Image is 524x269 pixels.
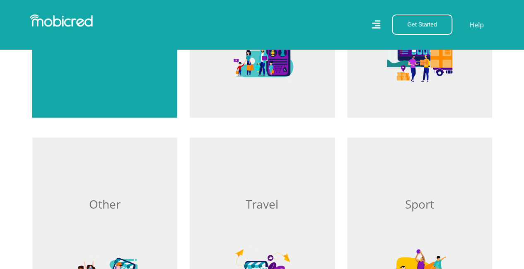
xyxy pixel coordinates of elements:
[392,14,452,35] button: Get Started
[469,19,484,30] a: Help
[30,14,93,27] img: Mobicred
